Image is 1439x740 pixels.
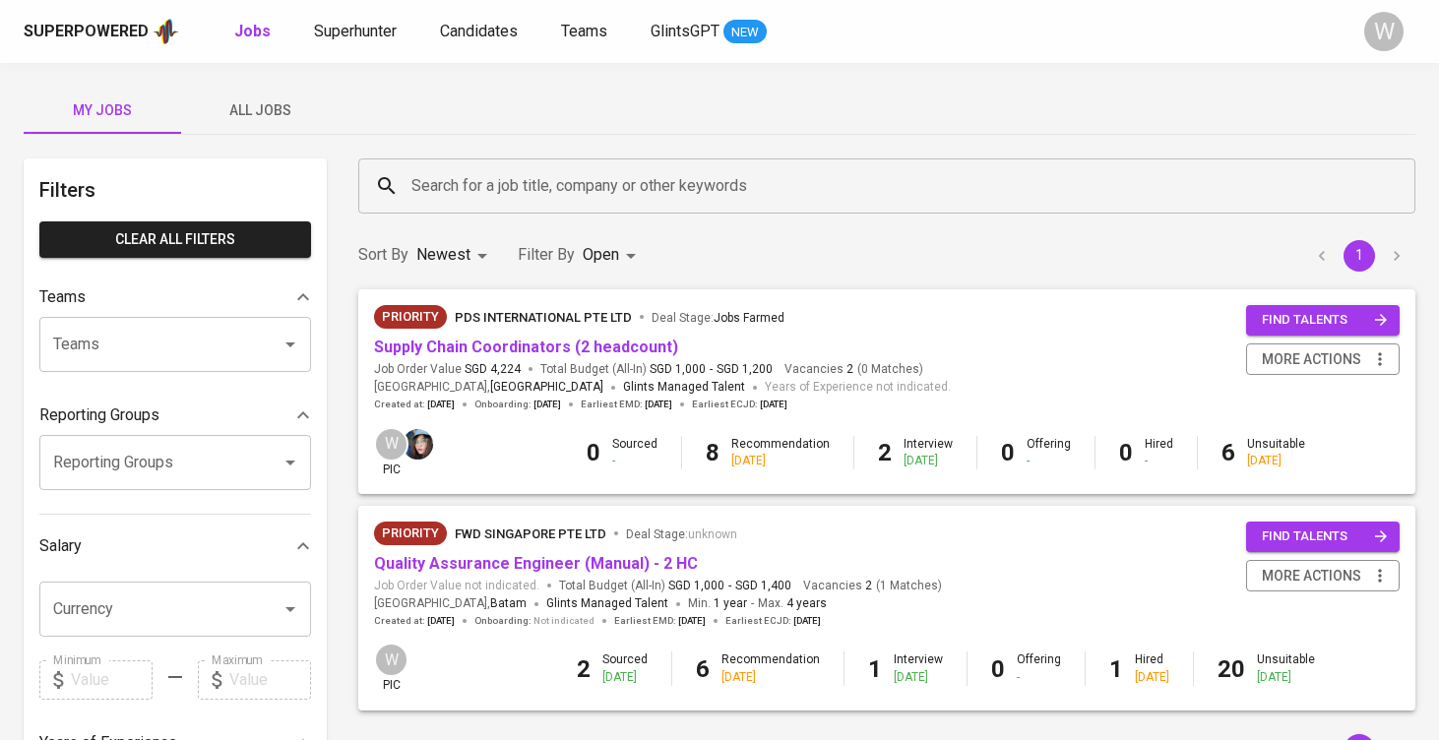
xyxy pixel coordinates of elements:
[1119,439,1133,466] b: 0
[1364,12,1404,51] div: W
[623,380,745,394] span: Glints Managed Talent
[277,595,304,623] button: Open
[710,361,713,378] span: -
[374,643,408,694] div: pic
[374,524,447,543] span: Priority
[612,453,657,469] div: -
[793,614,821,628] span: [DATE]
[723,23,767,42] span: NEW
[374,427,408,462] div: W
[374,307,447,327] span: Priority
[314,22,397,40] span: Superhunter
[1135,651,1169,685] div: Hired
[803,578,942,594] span: Vacancies ( 1 Matches )
[1262,309,1388,332] span: find talents
[518,243,575,267] p: Filter By
[692,398,787,411] span: Earliest ECJD :
[1145,453,1173,469] div: -
[1247,436,1305,469] div: Unsuitable
[862,578,872,594] span: 2
[786,596,827,610] span: 4 years
[490,594,527,614] span: Batam
[39,396,311,435] div: Reporting Groups
[546,596,668,610] span: Glints Managed Talent
[583,237,643,274] div: Open
[1246,305,1400,336] button: find talents
[1257,651,1315,685] div: Unsuitable
[24,21,149,43] div: Superpowered
[39,221,311,258] button: Clear All filters
[427,614,455,628] span: [DATE]
[583,245,619,264] span: Open
[614,614,706,628] span: Earliest EMD :
[1017,651,1061,685] div: Offering
[651,20,767,44] a: GlintsGPT NEW
[455,526,606,541] span: FWD Singapore Pte Ltd
[602,669,648,686] div: [DATE]
[39,526,311,566] div: Salary
[277,331,304,358] button: Open
[1246,560,1400,592] button: more actions
[374,427,408,478] div: pic
[751,594,754,614] span: -
[559,578,791,594] span: Total Budget (All-In)
[1344,240,1375,272] button: page 1
[650,361,706,378] span: SGD 1,000
[1257,669,1315,686] div: [DATE]
[374,398,455,411] span: Created at :
[193,98,327,123] span: All Jobs
[1303,240,1415,272] nav: pagination navigation
[314,20,401,44] a: Superhunter
[612,436,657,469] div: Sourced
[1027,436,1071,469] div: Offering
[645,398,672,411] span: [DATE]
[358,243,408,267] p: Sort By
[55,227,295,252] span: Clear All filters
[1221,439,1235,466] b: 6
[1001,439,1015,466] b: 0
[904,453,953,469] div: [DATE]
[721,669,820,686] div: [DATE]
[1145,436,1173,469] div: Hired
[721,651,820,685] div: Recommendation
[1246,343,1400,376] button: more actions
[416,237,494,274] div: Newest
[374,643,408,677] div: W
[374,522,447,545] div: New Job received from Demand Team
[533,398,561,411] span: [DATE]
[229,660,311,700] input: Value
[1017,669,1061,686] div: -
[717,361,773,378] span: SGD 1,200
[1027,453,1071,469] div: -
[784,361,923,378] span: Vacancies ( 0 Matches )
[561,20,611,44] a: Teams
[894,669,943,686] div: [DATE]
[374,554,698,573] a: Quality Assurance Engineer (Manual) - 2 HC
[374,338,678,356] a: Supply Chain Coordinators (2 headcount)
[153,17,179,46] img: app logo
[474,614,594,628] span: Onboarding :
[234,22,271,40] b: Jobs
[1262,564,1361,588] span: more actions
[374,594,527,614] span: [GEOGRAPHIC_DATA] ,
[878,439,892,466] b: 2
[735,578,791,594] span: SGD 1,400
[652,311,784,325] span: Deal Stage :
[403,429,433,460] img: diazagista@glints.com
[374,378,603,398] span: [GEOGRAPHIC_DATA] ,
[868,655,882,683] b: 1
[706,439,719,466] b: 8
[991,655,1005,683] b: 0
[427,398,455,411] span: [DATE]
[1218,655,1245,683] b: 20
[714,311,784,325] span: Jobs Farmed
[39,285,86,309] p: Teams
[490,378,603,398] span: [GEOGRAPHIC_DATA]
[533,614,594,628] span: Not indicated
[731,436,830,469] div: Recommendation
[39,534,82,558] p: Salary
[602,651,648,685] div: Sourced
[760,398,787,411] span: [DATE]
[39,403,159,427] p: Reporting Groups
[688,596,747,610] span: Min.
